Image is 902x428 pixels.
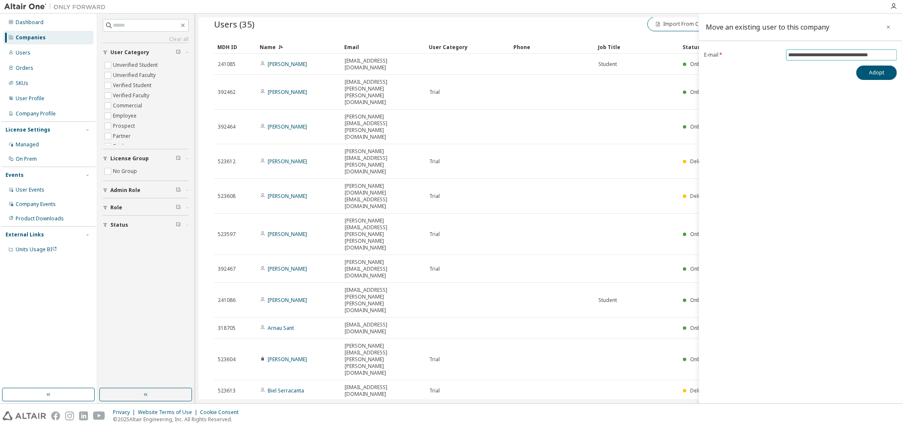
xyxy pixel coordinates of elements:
[345,113,422,140] span: [PERSON_NAME][EMAIL_ADDRESS][PERSON_NAME][DOMAIN_NAME]
[16,187,44,193] div: User Events
[214,18,255,30] span: Users (35)
[5,231,44,238] div: External Links
[268,356,307,363] a: [PERSON_NAME]
[690,158,713,165] span: Delivered
[690,356,719,363] span: Onboarded
[344,40,422,54] div: Email
[103,181,189,200] button: Admin Role
[138,409,200,416] div: Website Terms of Use
[268,123,307,130] a: [PERSON_NAME]
[5,172,24,178] div: Events
[16,19,44,26] div: Dashboard
[429,193,440,200] span: Trial
[200,409,244,416] div: Cookie Consent
[268,324,294,332] a: Arnau Sant
[113,60,159,70] label: Unverified Student
[690,192,713,200] span: Delivered
[103,198,189,217] button: Role
[429,40,507,54] div: User Category
[218,193,236,200] span: 523608
[103,149,189,168] button: License Group
[706,24,829,30] div: Move an existing user to this company
[113,70,157,80] label: Unverified Faculty
[429,89,440,96] span: Trial
[218,123,236,130] span: 392464
[16,95,44,102] div: User Profile
[16,49,30,56] div: Users
[429,387,440,394] span: Trial
[345,58,422,71] span: [EMAIL_ADDRESS][DOMAIN_NAME]
[268,387,304,394] a: Biel Serracanta
[268,265,307,272] a: [PERSON_NAME]
[268,60,307,68] a: [PERSON_NAME]
[345,384,422,398] span: [EMAIL_ADDRESS][DOMAIN_NAME]
[218,297,236,304] span: 241086
[5,126,50,133] div: License Settings
[218,387,236,394] span: 523613
[103,43,189,62] button: User Category
[218,61,236,68] span: 241085
[690,123,719,130] span: Onboarded
[513,40,591,54] div: Phone
[4,3,110,11] img: Altair One
[429,266,440,272] span: Trial
[93,412,105,420] img: youtube.svg
[113,166,139,176] label: No Group
[110,155,149,162] span: License Group
[345,259,422,279] span: [PERSON_NAME][EMAIL_ADDRESS][DOMAIN_NAME]
[345,79,422,106] span: [EMAIL_ADDRESS][PERSON_NAME][PERSON_NAME][DOMAIN_NAME]
[647,17,712,31] button: Import From CSV
[113,80,153,91] label: Verified Student
[218,325,236,332] span: 318705
[217,40,253,54] div: MDH ID
[113,131,132,141] label: Partner
[429,356,440,363] span: Trial
[3,412,46,420] img: altair_logo.svg
[113,111,138,121] label: Employee
[856,66,897,80] button: Adopt
[113,409,138,416] div: Privacy
[16,65,33,71] div: Orders
[79,412,88,420] img: linkedin.svg
[110,204,122,211] span: Role
[598,61,617,68] span: Student
[16,201,56,208] div: Company Events
[690,296,719,304] span: Onboarded
[113,101,144,111] label: Commercial
[16,141,39,148] div: Managed
[690,324,719,332] span: Onboarded
[690,60,719,68] span: Onboarded
[176,49,181,56] span: Clear filter
[16,80,28,87] div: SKUs
[704,52,781,58] label: E-mail
[268,230,307,238] a: [PERSON_NAME]
[16,34,46,41] div: Companies
[16,156,37,162] div: On Prem
[176,155,181,162] span: Clear filter
[690,230,719,238] span: Onboarded
[16,110,56,117] div: Company Profile
[268,192,307,200] a: [PERSON_NAME]
[268,88,307,96] a: [PERSON_NAME]
[598,40,676,54] div: Job Title
[268,158,307,165] a: [PERSON_NAME]
[51,412,60,420] img: facebook.svg
[345,321,422,335] span: [EMAIL_ADDRESS][DOMAIN_NAME]
[429,158,440,165] span: Trial
[598,297,617,304] span: Student
[218,158,236,165] span: 523612
[345,183,422,210] span: [PERSON_NAME][DOMAIN_NAME][EMAIL_ADDRESS][DOMAIN_NAME]
[16,215,64,222] div: Product Downloads
[176,222,181,228] span: Clear filter
[103,36,189,43] a: Clear all
[345,287,422,314] span: [EMAIL_ADDRESS][PERSON_NAME][PERSON_NAME][DOMAIN_NAME]
[690,88,719,96] span: Onboarded
[345,217,422,251] span: [PERSON_NAME][EMAIL_ADDRESS][PERSON_NAME][PERSON_NAME][DOMAIN_NAME]
[113,91,151,101] label: Verified Faculty
[218,266,236,272] span: 392467
[113,416,244,423] p: © 2025 Altair Engineering, Inc. All Rights Reserved.
[345,148,422,175] span: [PERSON_NAME][EMAIL_ADDRESS][PERSON_NAME][DOMAIN_NAME]
[683,40,828,54] div: Status
[218,231,236,238] span: 523597
[16,246,57,253] span: Units Usage BI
